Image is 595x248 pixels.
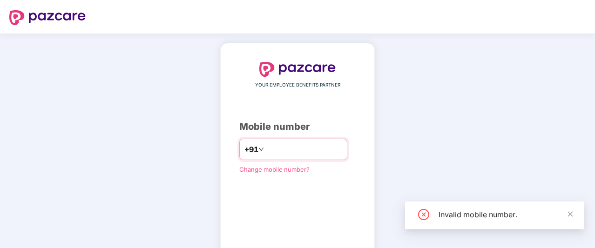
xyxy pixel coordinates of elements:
span: YOUR EMPLOYEE BENEFITS PARTNER [255,81,340,89]
span: +91 [244,144,258,155]
a: Change mobile number? [239,166,310,173]
img: logo [9,10,86,25]
span: down [258,147,264,152]
div: Invalid mobile number. [439,209,573,220]
img: logo [259,62,336,77]
div: Mobile number [239,120,356,134]
span: close-circle [418,209,429,220]
span: close [567,211,574,217]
